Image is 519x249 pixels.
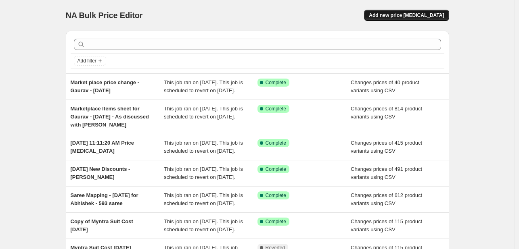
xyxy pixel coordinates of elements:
[71,192,138,206] span: Saree Mapping - [DATE] for Abhishek - 593 saree
[164,192,243,206] span: This job ran on [DATE]. This job is scheduled to revert on [DATE].
[351,192,422,206] span: Changes prices of 612 product variants using CSV
[266,166,286,172] span: Complete
[351,79,419,93] span: Changes prices of 40 product variants using CSV
[71,79,140,93] span: Market place price change - Gaurav - [DATE]
[164,218,243,232] span: This job ran on [DATE]. This job is scheduled to revert on [DATE].
[364,10,449,21] button: Add new price [MEDICAL_DATA]
[351,106,422,120] span: Changes prices of 814 product variants using CSV
[266,218,286,225] span: Complete
[266,79,286,86] span: Complete
[164,166,243,180] span: This job ran on [DATE]. This job is scheduled to revert on [DATE].
[71,140,134,154] span: [DATE] 11:11:20 AM Price [MEDICAL_DATA]
[351,166,422,180] span: Changes prices of 491 product variants using CSV
[74,56,106,66] button: Add filter
[164,106,243,120] span: This job ran on [DATE]. This job is scheduled to revert on [DATE].
[77,58,96,64] span: Add filter
[66,11,143,20] span: NA Bulk Price Editor
[351,140,422,154] span: Changes prices of 415 product variants using CSV
[71,166,130,180] span: [DATE] New Discounts - [PERSON_NAME]
[266,192,286,199] span: Complete
[71,106,149,128] span: Marketplace Items sheet for Gaurav - [DATE] - As discussed with [PERSON_NAME]
[351,218,422,232] span: Changes prices of 115 product variants using CSV
[164,79,243,93] span: This job ran on [DATE]. This job is scheduled to revert on [DATE].
[369,12,444,19] span: Add new price [MEDICAL_DATA]
[266,140,286,146] span: Complete
[266,106,286,112] span: Complete
[71,218,133,232] span: Copy of Myntra Suit Cost [DATE]
[164,140,243,154] span: This job ran on [DATE]. This job is scheduled to revert on [DATE].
